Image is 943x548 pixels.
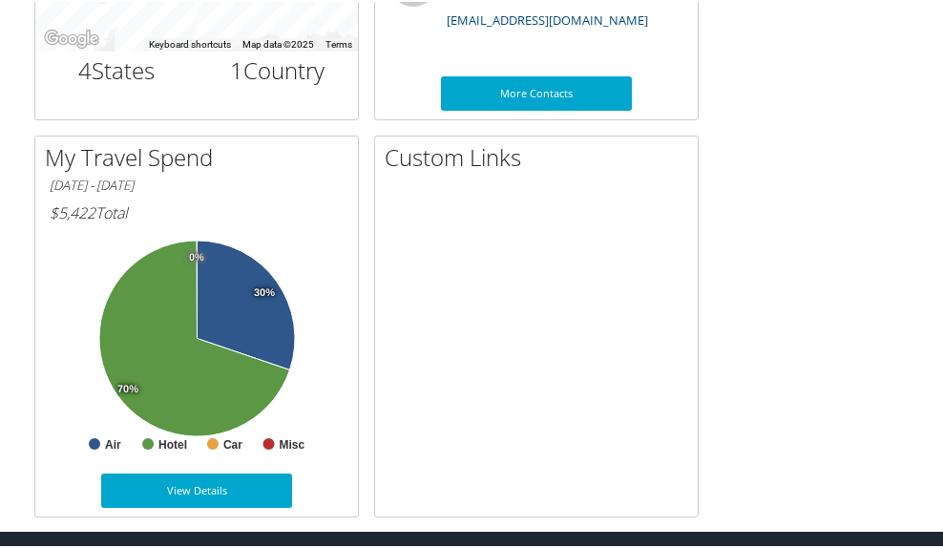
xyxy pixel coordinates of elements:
a: Open this area in Google Maps (opens a new window) [40,25,103,50]
text: Air [105,436,121,450]
tspan: 30% [254,285,275,297]
span: Map data ©2025 [242,37,314,48]
h2: States [50,53,182,85]
span: 4 [78,53,92,84]
text: Misc [280,436,305,450]
span: 1 [230,53,243,84]
text: Hotel [158,436,187,450]
h2: Country [211,53,344,85]
a: More Contacts [441,74,632,109]
span: $5,422 [50,200,95,221]
img: Google [40,25,103,50]
button: Keyboard shortcuts [149,36,231,50]
tspan: 70% [117,382,138,393]
h6: [DATE] - [DATE] [50,175,344,193]
tspan: 0% [189,250,204,262]
h2: My Travel Spend [45,139,358,172]
a: Terms (opens in new tab) [325,37,352,48]
a: [EMAIL_ADDRESS][DOMAIN_NAME] [447,10,648,27]
h6: Total [50,200,344,221]
h2: Custom Links [385,139,698,172]
a: View Details [101,472,292,506]
text: Car [223,436,242,450]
